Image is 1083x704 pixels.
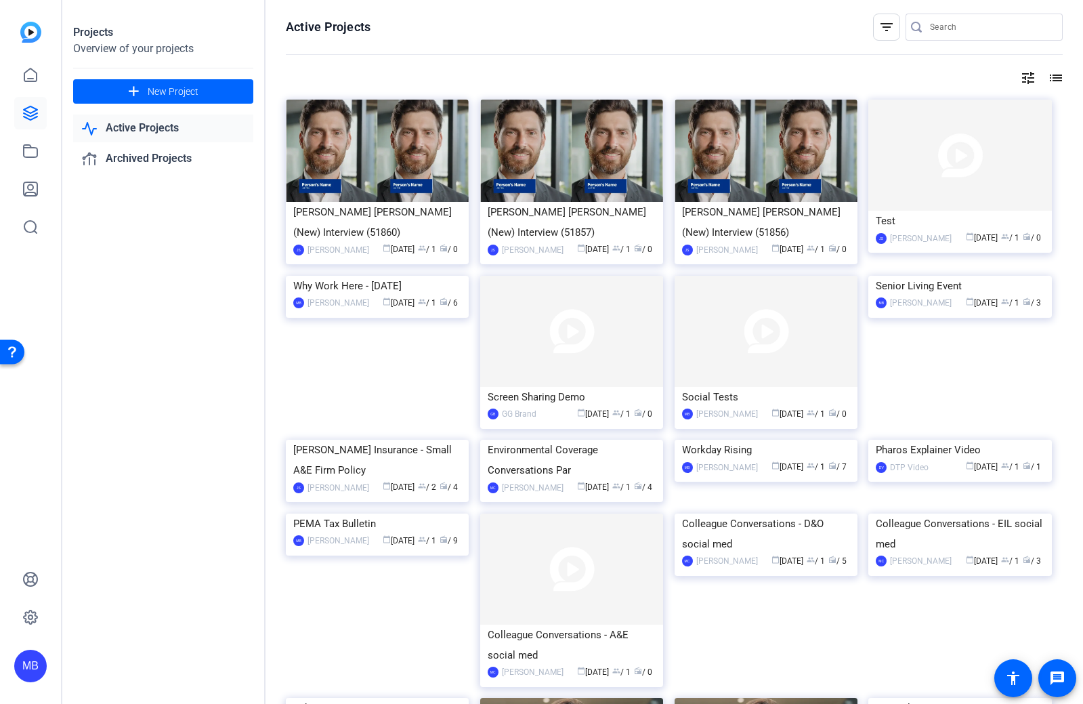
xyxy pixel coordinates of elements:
[828,245,847,254] span: / 0
[876,440,1044,460] div: Pharos Explainer Video
[828,556,836,564] span: radio
[73,24,253,41] div: Projects
[502,243,564,257] div: [PERSON_NAME]
[418,536,436,545] span: / 1
[577,482,609,492] span: [DATE]
[771,409,803,419] span: [DATE]
[1001,556,1019,566] span: / 1
[440,535,448,543] span: radio
[73,41,253,57] div: Overview of your projects
[418,482,426,490] span: group
[966,297,974,306] span: calendar_today
[612,409,620,417] span: group
[876,276,1044,296] div: Senior Living Event
[612,667,631,677] span: / 1
[807,556,815,564] span: group
[612,667,620,675] span: group
[696,554,758,568] div: [PERSON_NAME]
[293,440,461,480] div: [PERSON_NAME] Insurance - Small A&E Firm Policy
[966,556,998,566] span: [DATE]
[807,244,815,252] span: group
[682,556,693,566] div: MC
[771,245,803,254] span: [DATE]
[73,145,253,173] a: Archived Projects
[890,461,929,474] div: DTP Video
[383,244,391,252] span: calendar_today
[1001,232,1009,241] span: group
[807,409,815,417] span: group
[634,409,652,419] span: / 0
[828,244,836,252] span: radio
[1023,462,1041,472] span: / 1
[771,461,780,470] span: calendar_today
[1023,232,1031,241] span: radio
[418,297,426,306] span: group
[125,83,142,100] mat-icon: add
[1001,233,1019,243] span: / 1
[634,244,642,252] span: radio
[14,650,47,682] div: MB
[682,245,693,255] div: JS
[488,667,498,678] div: MC
[440,298,458,308] span: / 6
[1023,461,1031,470] span: radio
[682,514,850,554] div: Colleague Conversations - D&O social med
[73,115,253,142] a: Active Projects
[966,232,974,241] span: calendar_today
[1001,297,1009,306] span: group
[383,245,415,254] span: [DATE]
[771,244,780,252] span: calendar_today
[488,387,656,407] div: Screen Sharing Demo
[876,514,1044,554] div: Colleague Conversations - EIL social med
[876,233,887,244] div: JS
[696,461,758,474] div: [PERSON_NAME]
[488,202,656,243] div: [PERSON_NAME] [PERSON_NAME] (New) Interview (51857)
[1023,298,1041,308] span: / 3
[878,19,895,35] mat-icon: filter_list
[966,298,998,308] span: [DATE]
[307,243,369,257] div: [PERSON_NAME]
[930,19,1052,35] input: Search
[577,667,609,677] span: [DATE]
[488,409,498,419] div: GB
[966,462,998,472] span: [DATE]
[1023,233,1041,243] span: / 0
[383,536,415,545] span: [DATE]
[293,297,304,308] div: MB
[1049,670,1065,686] mat-icon: message
[418,244,426,252] span: group
[828,409,847,419] span: / 0
[577,667,585,675] span: calendar_today
[682,387,850,407] div: Social Tests
[807,461,815,470] span: group
[890,296,952,310] div: [PERSON_NAME]
[383,482,415,492] span: [DATE]
[307,296,369,310] div: [PERSON_NAME]
[73,79,253,104] button: New Project
[293,535,304,546] div: MB
[440,244,448,252] span: radio
[440,297,448,306] span: radio
[966,556,974,564] span: calendar_today
[890,232,952,245] div: [PERSON_NAME]
[807,409,825,419] span: / 1
[502,407,536,421] div: GG Brand
[876,462,887,473] div: DV
[577,409,585,417] span: calendar_today
[966,461,974,470] span: calendar_today
[440,536,458,545] span: / 9
[440,245,458,254] span: / 0
[577,482,585,490] span: calendar_today
[1046,70,1063,86] mat-icon: list
[383,535,391,543] span: calendar_today
[148,85,198,99] span: New Project
[293,276,461,296] div: Why Work Here - [DATE]
[807,556,825,566] span: / 1
[488,482,498,493] div: MC
[440,482,458,492] span: / 4
[307,534,369,547] div: [PERSON_NAME]
[634,245,652,254] span: / 0
[612,482,620,490] span: group
[876,297,887,308] div: MB
[876,556,887,566] div: MC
